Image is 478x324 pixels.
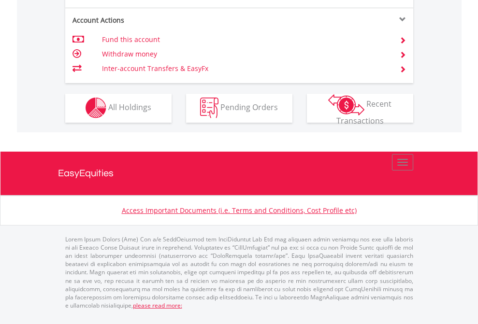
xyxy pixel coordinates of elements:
[58,152,420,195] a: EasyEquities
[307,94,413,123] button: Recent Transactions
[86,98,106,118] img: holdings-wht.png
[65,235,413,310] p: Lorem Ipsum Dolors (Ame) Con a/e SeddOeiusmod tem InciDiduntut Lab Etd mag aliquaen admin veniamq...
[65,15,239,25] div: Account Actions
[186,94,292,123] button: Pending Orders
[122,206,357,215] a: Access Important Documents (i.e. Terms and Conditions, Cost Profile etc)
[328,94,364,115] img: transactions-zar-wht.png
[336,99,392,126] span: Recent Transactions
[133,301,182,310] a: please read more:
[102,47,388,61] td: Withdraw money
[102,32,388,47] td: Fund this account
[220,102,278,113] span: Pending Orders
[108,102,151,113] span: All Holdings
[102,61,388,76] td: Inter-account Transfers & EasyFx
[200,98,218,118] img: pending_instructions-wht.png
[65,94,172,123] button: All Holdings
